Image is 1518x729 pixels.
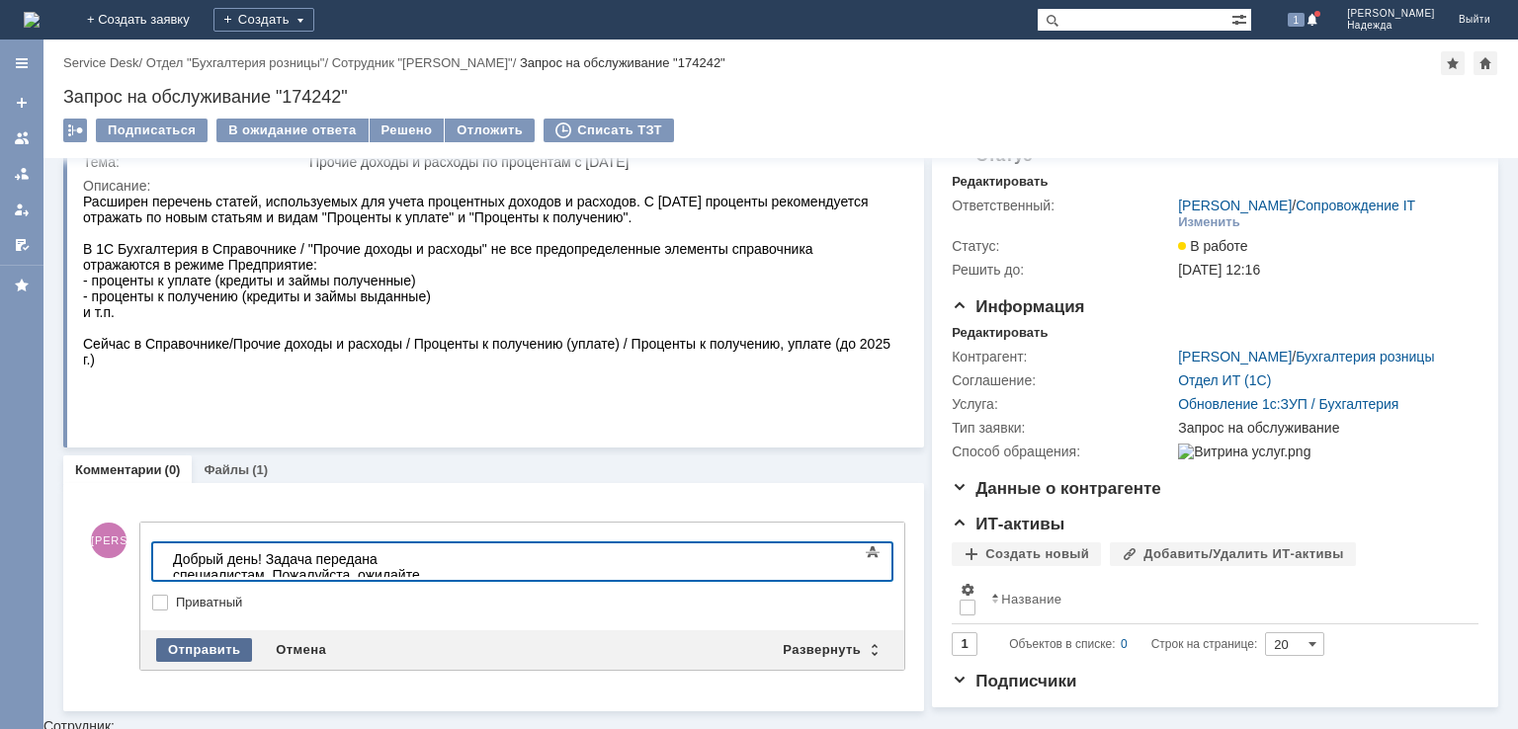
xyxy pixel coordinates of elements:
[952,396,1174,412] div: Услуга:
[6,194,38,225] a: Мои заявки
[960,582,975,598] span: Настройки
[1347,8,1435,20] span: [PERSON_NAME]
[861,540,885,564] span: Показать панель инструментов
[1121,632,1128,656] div: 0
[952,198,1174,213] div: Ответственный:
[1474,51,1497,75] div: Сделать домашней страницей
[83,154,305,170] div: Тема:
[75,462,162,477] a: Комментарии
[1296,198,1415,213] a: Сопровождение IT
[6,122,38,154] a: Заявки на командах
[24,12,40,28] a: Перейти на домашнюю страницу
[6,229,38,261] a: Мои согласования
[1009,637,1115,651] span: Объектов в списке:
[1009,632,1257,656] i: Строк на странице:
[1001,592,1061,607] div: Название
[332,55,513,70] a: Сотрудник "[PERSON_NAME]"
[91,523,126,558] span: [PERSON_NAME]
[6,87,38,119] a: Создать заявку
[952,515,1064,533] span: ИТ-активы
[146,55,332,70] div: /
[63,87,1498,107] div: Запрос на обслуживание "174242"
[983,574,1463,624] th: Название
[1231,9,1251,28] span: Расширенный поиск
[204,462,249,477] a: Файлы
[213,8,314,32] div: Создать
[1178,238,1247,254] span: В работе
[1178,349,1434,364] div: /
[952,297,1084,316] span: Информация
[1347,20,1435,32] span: Надежда
[63,55,139,70] a: Service Desk
[63,55,146,70] div: /
[1178,262,1260,278] span: [DATE] 12:16
[146,55,325,70] a: Отдел "Бухгалтерия розницы"
[952,174,1048,190] div: Редактировать
[1288,13,1306,27] span: 1
[952,349,1174,364] div: Контрагент:
[165,462,181,477] div: (0)
[83,178,900,194] div: Описание:
[1178,396,1398,412] a: Обновление 1с:ЗУП / Бухгалтерия
[952,420,1174,436] div: Тип заявки:
[520,55,725,70] div: Запрос на обслуживание "174242"
[1296,349,1434,364] a: Бухгалтерия розницы
[6,158,38,190] a: Заявки в моей ответственности
[309,154,896,170] div: Прочие доходы и расходы по процентам с [DATE]
[1178,420,1469,436] div: Запрос на обслуживание
[252,462,268,477] div: (1)
[1178,372,1271,388] a: Отдел ИТ (1С)
[1178,349,1292,364] a: [PERSON_NAME]
[1178,198,1415,213] div: /
[24,12,40,28] img: logo
[952,238,1174,254] div: Статус:
[1178,444,1310,459] img: Витрина услуг.png
[952,325,1048,341] div: Редактировать
[952,262,1174,278] div: Решить до:
[1178,214,1240,230] div: Изменить
[1178,198,1292,213] a: [PERSON_NAME]
[63,119,87,142] div: Работа с массовостью
[952,444,1174,459] div: Способ обращения:
[952,672,1076,690] span: Подписчики
[332,55,520,70] div: /
[952,372,1174,388] div: Соглашение:
[952,479,1161,498] span: Данные о контрагенте
[8,8,289,40] div: Добрый день! Задача передана специалистам. Пожалуйста, ожидайте.
[176,595,888,610] label: Приватный
[1441,51,1465,75] div: Добавить в избранное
